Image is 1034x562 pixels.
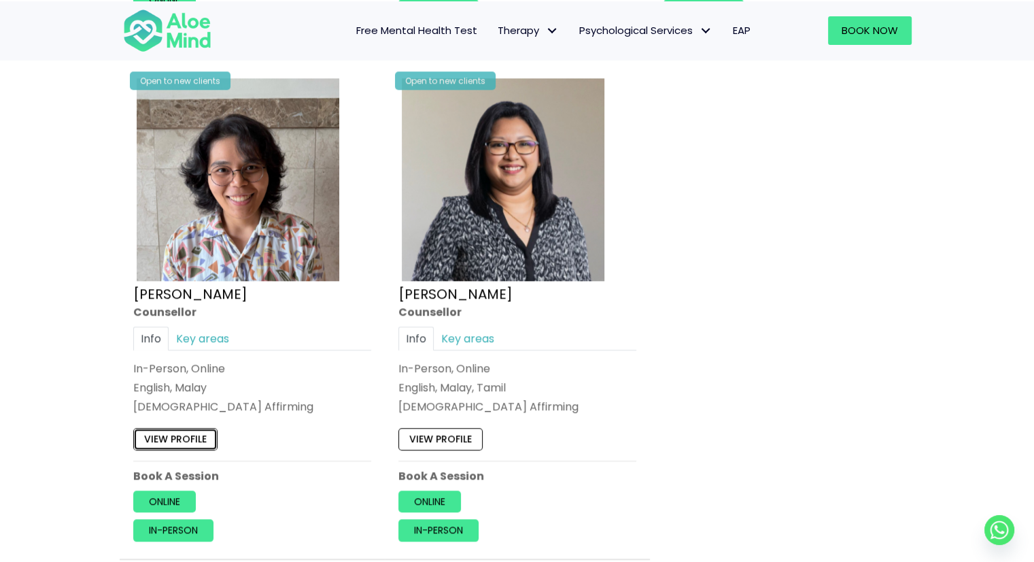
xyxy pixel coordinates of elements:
div: In-Person, Online [398,361,636,376]
img: Aloe mind Logo [123,8,211,53]
a: Book Now [828,16,912,45]
div: Counsellor [133,304,371,320]
a: TherapyTherapy: submenu [487,16,569,45]
span: Psychological Services: submenu [696,20,716,40]
a: [PERSON_NAME] [398,284,513,303]
span: Book Now [842,23,898,37]
a: In-person [398,519,479,541]
a: [PERSON_NAME] [133,284,247,303]
a: Key areas [434,327,502,350]
p: English, Malay [133,380,371,395]
div: Counsellor [398,304,636,320]
div: [DEMOGRAPHIC_DATA] Affirming [133,399,371,414]
span: Therapy [498,23,559,37]
div: Open to new clients [130,71,230,90]
p: Book A Session [398,468,636,484]
a: In-person [133,519,213,541]
p: English, Malay, Tamil [398,380,636,395]
div: [DEMOGRAPHIC_DATA] Affirming [398,399,636,414]
nav: Menu [229,16,761,45]
a: EAP [723,16,761,45]
a: Info [398,327,434,350]
a: Info [133,327,169,350]
a: Online [398,491,461,512]
a: Key areas [169,327,237,350]
img: Sabrina [402,78,604,281]
a: Free Mental Health Test [346,16,487,45]
a: Online [133,491,196,512]
a: Psychological ServicesPsychological Services: submenu [569,16,723,45]
span: Psychological Services [579,23,712,37]
a: Whatsapp [984,515,1014,545]
div: In-Person, Online [133,361,371,376]
a: View profile [133,428,218,450]
a: View profile [398,428,483,450]
div: Open to new clients [395,71,496,90]
span: Therapy: submenu [542,20,562,40]
span: Free Mental Health Test [356,23,477,37]
p: Book A Session [133,468,371,484]
img: zafeera counsellor [137,78,339,281]
span: EAP [733,23,751,37]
